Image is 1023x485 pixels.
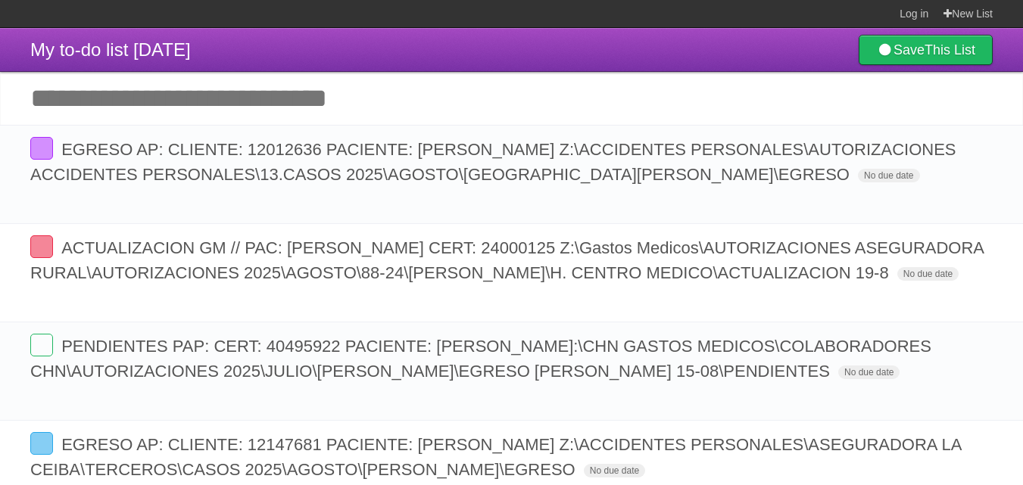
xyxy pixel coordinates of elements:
span: No due date [838,365,900,379]
span: No due date [584,464,645,477]
span: No due date [858,169,919,182]
b: This List [925,42,975,58]
span: EGRESO AP: CLIENTE: 12012636 PACIENTE: [PERSON_NAME] Z:\ACCIDENTES PERSONALES\AUTORIZACIONES ACCI... [30,140,956,184]
span: PENDIENTES PAP: CERT: 40495922 PACIENTE: [PERSON_NAME]:\CHN GASTOS MEDICOS\COLABORADORES CHN\AUTO... [30,337,931,381]
span: No due date [897,267,959,281]
span: My to-do list [DATE] [30,39,191,60]
label: Done [30,235,53,258]
label: Done [30,432,53,455]
span: ACTUALIZACION GM // PAC: [PERSON_NAME] CERT: 24000125 Z:\Gastos Medicos\AUTORIZACIONES ASEGURADOR... [30,238,984,282]
label: Done [30,334,53,356]
label: Done [30,137,53,160]
a: SaveThis List [859,35,993,65]
span: EGRESO AP: CLIENTE: 12147681 PACIENTE: [PERSON_NAME] Z:\ACCIDENTES PERSONALES\ASEGURADORA LA CEIB... [30,435,961,479]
